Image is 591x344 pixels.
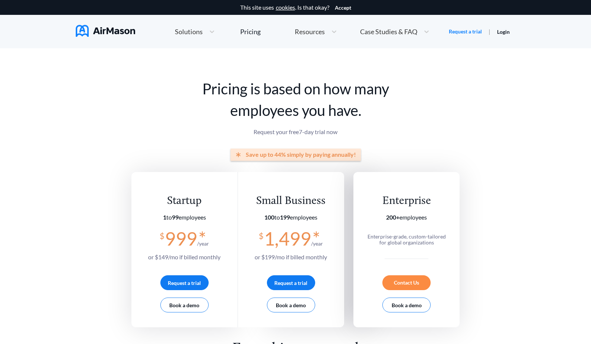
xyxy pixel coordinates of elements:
[267,275,315,290] button: Request a trial
[255,194,327,208] div: Small Business
[382,298,431,312] button: Book a demo
[148,253,221,260] span: or $ 149 /mo if billed monthly
[160,228,164,240] span: $
[172,214,179,221] b: 99
[148,214,221,221] section: employees
[264,214,290,221] span: to
[255,214,327,221] section: employees
[276,4,295,11] a: cookies
[131,78,460,121] h1: Pricing is based on how many employees you have.
[364,194,450,208] div: Enterprise
[264,227,311,250] span: 1,499
[497,29,510,35] a: Login
[264,214,274,221] b: 100
[360,28,417,35] span: Case Studies & FAQ
[163,214,179,221] span: to
[131,129,460,135] p: Request your free 7 -day trial now
[280,214,290,221] b: 199
[165,227,197,250] span: 999
[335,5,351,11] button: Accept cookies
[160,275,209,290] button: Request a trial
[386,214,399,221] b: 200+
[364,214,450,221] section: employees
[160,298,209,312] button: Book a demo
[368,233,446,246] span: Enterprise-grade, custom-tailored for global organizations
[163,214,166,221] b: 1
[259,228,264,240] span: $
[267,298,315,312] button: Book a demo
[240,25,261,38] a: Pricing
[295,28,325,35] span: Resources
[489,28,490,35] span: |
[76,25,135,37] img: AirMason Logo
[175,28,203,35] span: Solutions
[449,28,482,35] a: Request a trial
[382,275,431,290] div: Contact Us
[255,253,327,260] span: or $ 199 /mo if billed monthly
[240,28,261,35] div: Pricing
[148,194,221,208] div: Startup
[246,151,356,158] span: Save up to 44% simply by paying annually!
